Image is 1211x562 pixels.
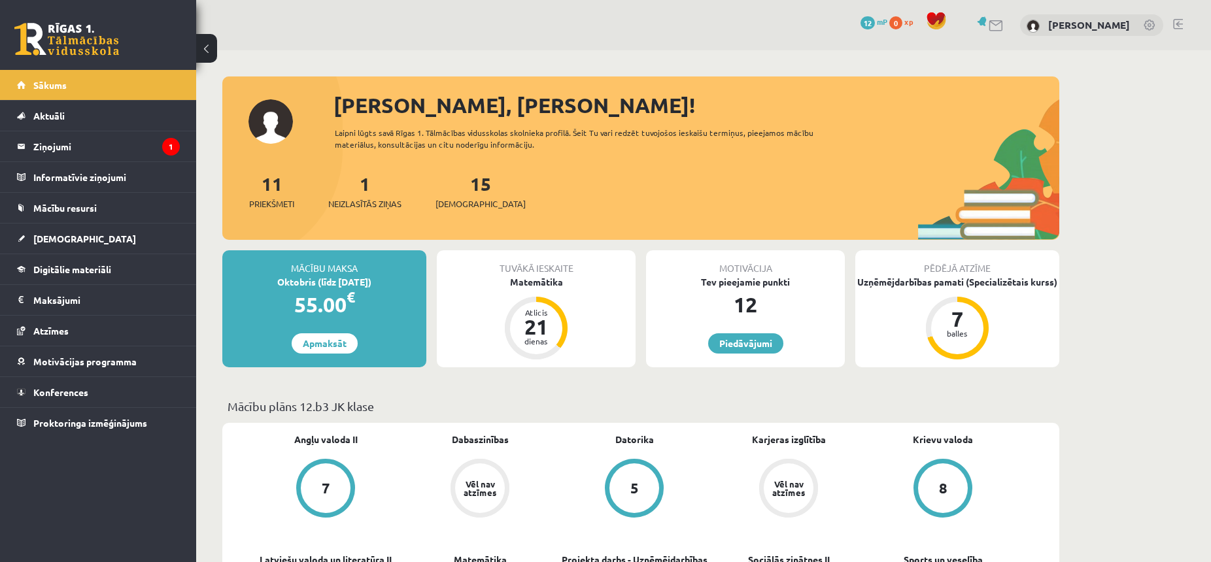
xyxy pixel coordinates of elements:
[913,433,973,446] a: Krievu valoda
[437,250,636,275] div: Tuvākā ieskaite
[877,16,887,27] span: mP
[770,480,807,497] div: Vēl nav atzīmes
[17,408,180,438] a: Proktoringa izmēģinājums
[248,459,403,520] a: 7
[33,263,111,275] span: Digitālie materiāli
[904,16,913,27] span: xp
[17,193,180,223] a: Mācību resursi
[33,386,88,398] span: Konferences
[889,16,919,27] a: 0 xp
[33,325,69,337] span: Atzīmes
[33,355,137,367] span: Motivācijas programma
[630,481,639,495] div: 5
[17,254,180,284] a: Digitālie materiāli
[333,90,1059,121] div: [PERSON_NAME], [PERSON_NAME]!
[938,329,977,337] div: balles
[517,337,556,345] div: dienas
[708,333,783,354] a: Piedāvājumi
[33,417,147,429] span: Proktoringa izmēģinājums
[294,433,358,446] a: Angļu valoda II
[228,397,1054,415] p: Mācību plāns 12.b3 JK klase
[1027,20,1040,33] img: Ralfs Rao
[33,110,65,122] span: Aktuāli
[222,289,426,320] div: 55.00
[855,275,1059,361] a: Uzņēmējdarbības pamati (Specializētais kurss) 7 balles
[292,333,358,354] a: Apmaksāt
[222,250,426,275] div: Mācību maksa
[752,433,826,446] a: Karjeras izglītība
[437,275,636,289] div: Matemātika
[517,316,556,337] div: 21
[646,275,845,289] div: Tev pieejamie punkti
[437,275,636,361] a: Matemātika Atlicis 21 dienas
[33,202,97,214] span: Mācību resursi
[1048,18,1130,31] a: [PERSON_NAME]
[33,285,180,315] legend: Maksājumi
[17,162,180,192] a: Informatīvie ziņojumi
[462,480,498,497] div: Vēl nav atzīmes
[939,481,947,495] div: 8
[557,459,711,520] a: 5
[855,275,1059,289] div: Uzņēmējdarbības pamati (Specializētais kurss)
[17,285,180,315] a: Maksājumi
[452,433,509,446] a: Dabaszinības
[17,316,180,346] a: Atzīmes
[249,172,294,210] a: 11Priekšmeti
[322,481,330,495] div: 7
[861,16,875,29] span: 12
[866,459,1020,520] a: 8
[435,197,526,210] span: [DEMOGRAPHIC_DATA]
[249,197,294,210] span: Priekšmeti
[17,101,180,131] a: Aktuāli
[403,459,557,520] a: Vēl nav atzīmes
[938,308,977,329] div: 7
[335,127,837,150] div: Laipni lūgts savā Rīgas 1. Tālmācības vidusskolas skolnieka profilā. Šeit Tu vari redzēt tuvojošo...
[17,377,180,407] a: Konferences
[646,250,845,275] div: Motivācija
[615,433,654,446] a: Datorika
[17,131,180,161] a: Ziņojumi1
[328,172,401,210] a: 1Neizlasītās ziņas
[889,16,902,29] span: 0
[14,23,119,56] a: Rīgas 1. Tālmācības vidusskola
[33,233,136,244] span: [DEMOGRAPHIC_DATA]
[855,250,1059,275] div: Pēdējā atzīme
[711,459,866,520] a: Vēl nav atzīmes
[33,131,180,161] legend: Ziņojumi
[861,16,887,27] a: 12 mP
[328,197,401,210] span: Neizlasītās ziņas
[162,138,180,156] i: 1
[17,346,180,376] a: Motivācijas programma
[347,288,355,306] span: €
[517,308,556,316] div: Atlicis
[435,172,526,210] a: 15[DEMOGRAPHIC_DATA]
[33,162,180,192] legend: Informatīvie ziņojumi
[33,79,67,91] span: Sākums
[646,289,845,320] div: 12
[222,275,426,289] div: Oktobris (līdz [DATE])
[17,223,180,254] a: [DEMOGRAPHIC_DATA]
[17,70,180,100] a: Sākums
